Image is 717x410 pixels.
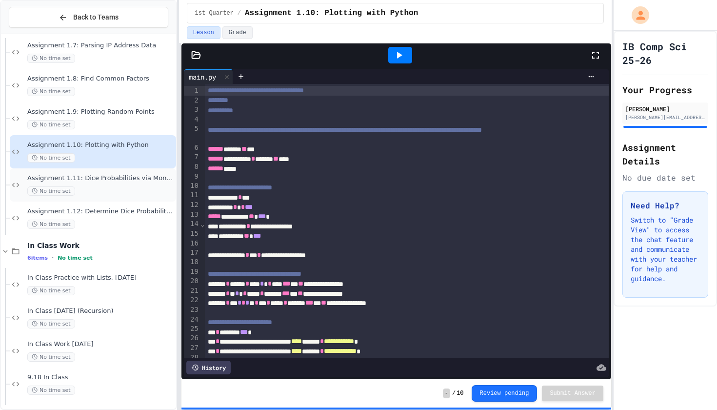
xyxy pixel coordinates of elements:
span: Assignment 1.10: Plotting with Python [27,141,174,149]
span: 1st Quarter [195,9,234,17]
span: Assignment 1.9: Plotting Random Points [27,108,174,116]
button: Review pending [472,385,538,402]
h3: Need Help? [631,200,700,211]
span: Assignment 1.11: Dice Probabilities via Monte Carlo Methods [27,174,174,183]
div: 24 [184,315,200,324]
div: 1 [184,86,200,96]
p: Switch to "Grade View" to access the chat feature and communicate with your teacher for help and ... [631,215,700,284]
span: In Class [DATE] (Recursion) [27,307,174,315]
div: 25 [184,324,200,334]
span: Back to Teams [73,12,119,22]
button: Grade [222,26,253,39]
span: No time set [27,186,75,196]
div: My Account [621,4,652,26]
span: 6 items [27,255,48,261]
div: History [186,361,231,374]
div: main.py [184,72,221,82]
div: 15 [184,229,200,239]
div: 13 [184,210,200,220]
span: In Class Work [27,241,174,250]
div: 22 [184,295,200,305]
div: 9 [184,172,200,182]
div: 28 [184,353,200,363]
span: No time set [27,220,75,229]
span: - [443,389,450,398]
div: 26 [184,333,200,343]
span: 10 [457,389,463,397]
div: 6 [184,143,200,152]
span: In Class Practice with Lists, [DATE] [27,274,174,282]
div: 14 [184,219,200,229]
button: Back to Teams [9,7,168,28]
span: No time set [27,120,75,129]
span: In Class Work [DATE] [27,340,174,348]
h2: Your Progress [622,83,708,97]
span: / [238,9,241,17]
span: No time set [27,153,75,163]
h2: Assignment Details [622,141,708,168]
span: No time set [27,386,75,395]
span: Assignment 1.7: Parsing IP Address Data [27,41,174,50]
div: 21 [184,286,200,296]
span: No time set [27,319,75,328]
span: No time set [27,87,75,96]
button: Submit Answer [542,386,603,401]
div: 2 [184,96,200,105]
div: [PERSON_NAME] [625,104,705,113]
div: 5 [184,124,200,143]
div: [PERSON_NAME][EMAIL_ADDRESS][DOMAIN_NAME] [625,114,705,121]
div: 12 [184,200,200,210]
span: • [52,254,54,262]
div: 4 [184,115,200,124]
span: Assignment 1.8: Find Common Factors [27,75,174,83]
div: 3 [184,105,200,115]
div: 19 [184,267,200,276]
div: main.py [184,69,233,84]
div: 8 [184,162,200,172]
span: No time set [27,352,75,362]
span: Submit Answer [550,389,596,397]
div: 20 [184,276,200,286]
span: Assignment 1.10: Plotting with Python [245,7,418,19]
span: / [452,389,456,397]
span: No time set [58,255,93,261]
div: 23 [184,305,200,315]
h1: IB Comp Sci 25-26 [622,40,708,67]
div: 7 [184,152,200,162]
div: 10 [184,181,200,190]
button: Lesson [187,26,220,39]
span: Fold line [200,220,205,228]
div: 18 [184,257,200,267]
span: Assignment 1.12: Determine Dice Probabilities via Loops [27,207,174,216]
div: No due date set [622,172,708,184]
span: No time set [27,286,75,295]
div: 17 [184,248,200,257]
div: 11 [184,190,200,200]
div: 16 [184,239,200,248]
div: 27 [184,343,200,353]
span: No time set [27,54,75,63]
span: 9.18 In Class [27,373,174,382]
